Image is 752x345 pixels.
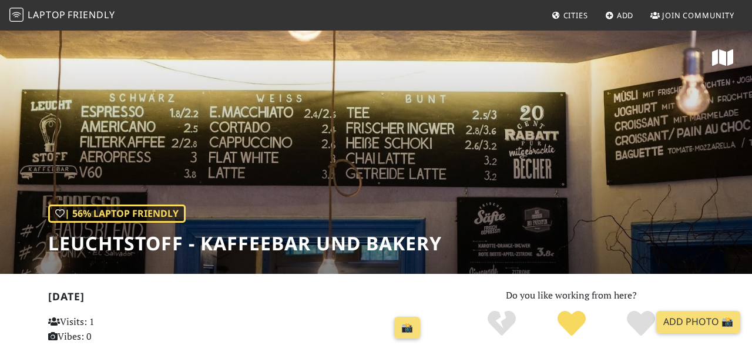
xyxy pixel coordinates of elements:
[617,10,634,21] span: Add
[439,288,704,303] p: Do you like working from here?
[662,10,734,21] span: Join Community
[9,5,115,26] a: LaptopFriendly LaptopFriendly
[28,8,66,21] span: Laptop
[48,232,442,254] h1: leuchtstoff - Kaffeebar und Bakery
[48,205,186,223] div: | 56% Laptop Friendly
[48,290,425,307] h2: [DATE]
[563,10,588,21] span: Cities
[394,317,420,339] a: 📸
[68,8,115,21] span: Friendly
[466,309,536,339] div: No
[656,311,740,333] a: Add Photo 📸
[9,8,23,22] img: LaptopFriendly
[606,309,676,339] div: Definitely!
[48,314,164,344] p: Visits: 1 Vibes: 0
[646,5,739,26] a: Join Community
[600,5,639,26] a: Add
[547,5,593,26] a: Cities
[536,309,606,339] div: Yes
